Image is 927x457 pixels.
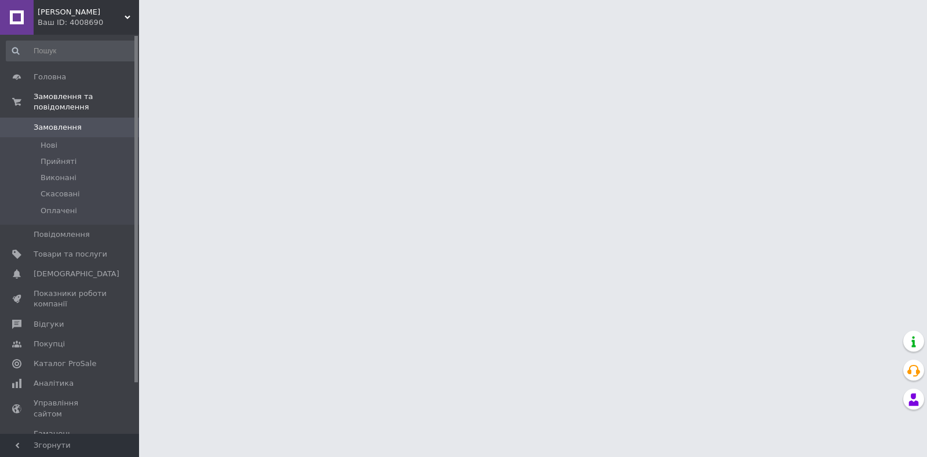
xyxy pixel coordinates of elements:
[34,319,64,330] span: Відгуки
[34,398,107,419] span: Управління сайтом
[34,339,65,349] span: Покупці
[38,7,125,17] span: Anna
[34,288,107,309] span: Показники роботи компанії
[34,229,90,240] span: Повідомлення
[41,189,80,199] span: Скасовані
[34,429,107,449] span: Гаманець компанії
[41,173,76,183] span: Виконані
[34,72,66,82] span: Головна
[34,122,82,133] span: Замовлення
[34,92,139,112] span: Замовлення та повідомлення
[41,140,57,151] span: Нові
[6,41,137,61] input: Пошук
[34,269,119,279] span: [DEMOGRAPHIC_DATA]
[34,359,96,369] span: Каталог ProSale
[34,249,107,259] span: Товари та послуги
[38,17,139,28] div: Ваш ID: 4008690
[41,206,77,216] span: Оплачені
[34,378,74,389] span: Аналітика
[41,156,76,167] span: Прийняті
